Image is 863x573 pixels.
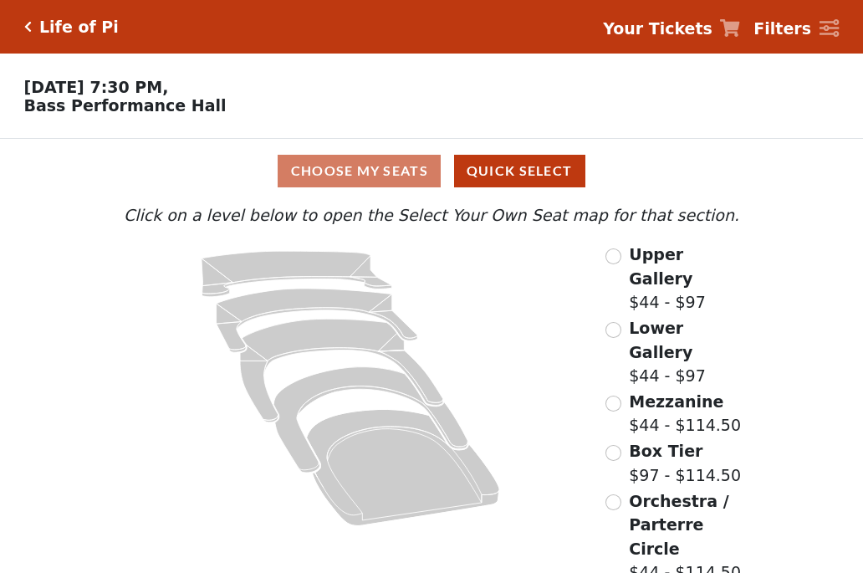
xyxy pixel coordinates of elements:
[629,390,741,437] label: $44 - $114.50
[753,17,839,41] a: Filters
[603,17,740,41] a: Your Tickets
[217,289,418,352] path: Lower Gallery - Seats Available: 55
[629,392,723,411] span: Mezzanine
[454,155,585,187] button: Quick Select
[307,410,500,526] path: Orchestra / Parterre Circle - Seats Available: 12
[120,203,743,228] p: Click on a level below to open the Select Your Own Seat map for that section.
[629,439,741,487] label: $97 - $114.50
[629,243,743,315] label: $44 - $97
[753,19,811,38] strong: Filters
[39,18,119,37] h5: Life of Pi
[629,319,692,361] span: Lower Gallery
[202,251,392,297] path: Upper Gallery - Seats Available: 311
[24,21,32,33] a: Click here to go back to filters
[629,245,692,288] span: Upper Gallery
[629,492,728,558] span: Orchestra / Parterre Circle
[603,19,712,38] strong: Your Tickets
[629,442,702,460] span: Box Tier
[629,316,743,388] label: $44 - $97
